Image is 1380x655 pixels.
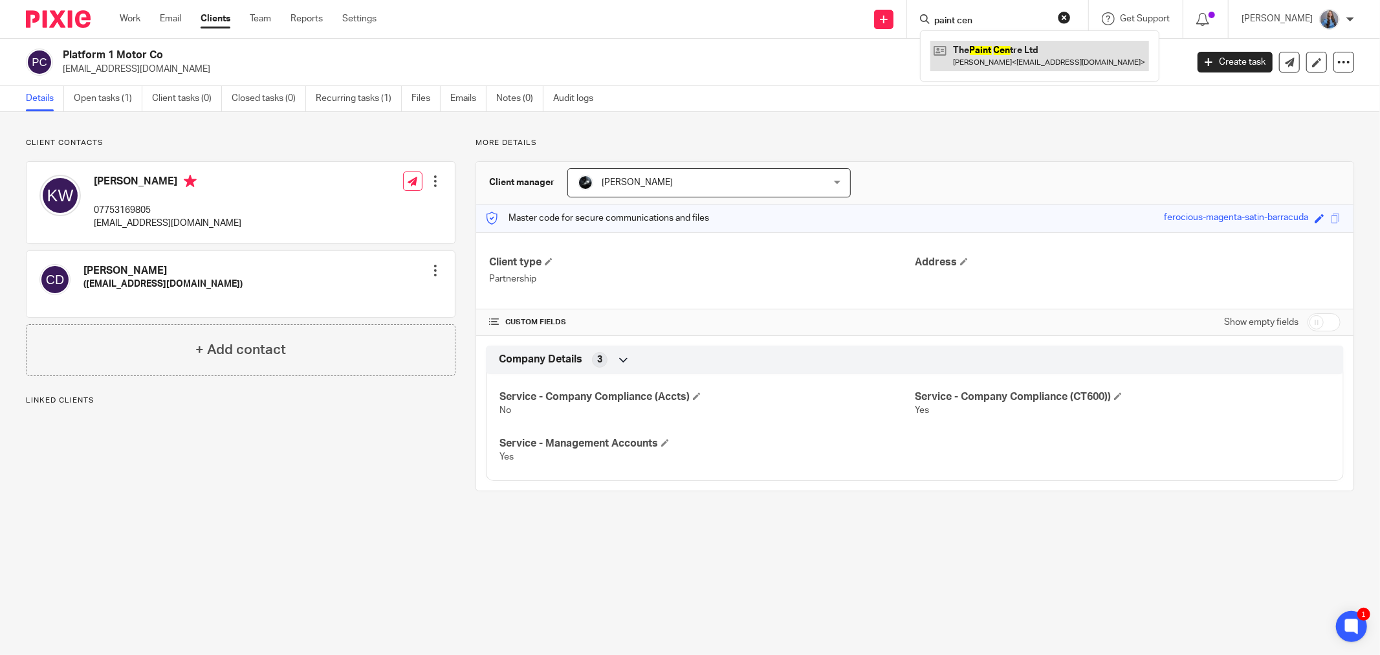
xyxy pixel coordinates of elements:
[496,86,543,111] a: Notes (0)
[26,138,455,148] p: Client contacts
[94,204,241,217] p: 07753169805
[486,212,709,225] p: Master code for secure communications and files
[1357,608,1370,621] div: 1
[94,217,241,230] p: [EMAIL_ADDRESS][DOMAIN_NAME]
[1242,12,1313,25] p: [PERSON_NAME]
[342,12,377,25] a: Settings
[499,390,915,404] h4: Service - Company Compliance (Accts)
[1164,211,1308,226] div: ferocious-magenta-satin-barracuda
[39,264,71,295] img: svg%3E
[195,340,286,360] h4: + Add contact
[602,178,673,187] span: [PERSON_NAME]
[184,175,197,188] i: Primary
[499,437,915,450] h4: Service - Management Accounts
[1120,14,1170,23] span: Get Support
[933,16,1049,27] input: Search
[94,175,241,191] h4: [PERSON_NAME]
[597,353,602,366] span: 3
[63,63,1178,76] p: [EMAIL_ADDRESS][DOMAIN_NAME]
[232,86,306,111] a: Closed tasks (0)
[489,176,554,189] h3: Client manager
[26,10,91,28] img: Pixie
[489,272,915,285] p: Partnership
[290,12,323,25] a: Reports
[915,256,1341,269] h4: Address
[26,49,53,76] img: svg%3E
[120,12,140,25] a: Work
[411,86,441,111] a: Files
[1198,52,1273,72] a: Create task
[201,12,230,25] a: Clients
[26,86,64,111] a: Details
[63,49,955,62] h2: Platform 1 Motor Co
[489,256,915,269] h4: Client type
[499,353,582,366] span: Company Details
[450,86,487,111] a: Emails
[160,12,181,25] a: Email
[250,12,271,25] a: Team
[915,406,929,415] span: Yes
[553,86,603,111] a: Audit logs
[476,138,1354,148] p: More details
[1224,316,1298,329] label: Show empty fields
[915,390,1330,404] h4: Service - Company Compliance (CT600))
[578,175,593,190] img: 1000002122.jpg
[26,395,455,406] p: Linked clients
[1058,11,1071,24] button: Clear
[152,86,222,111] a: Client tasks (0)
[499,452,514,461] span: Yes
[489,317,915,327] h4: CUSTOM FIELDS
[39,175,81,216] img: svg%3E
[1319,9,1340,30] img: Amanda-scaled.jpg
[316,86,402,111] a: Recurring tasks (1)
[499,406,511,415] span: No
[83,278,243,291] h5: ([EMAIL_ADDRESS][DOMAIN_NAME])
[74,86,142,111] a: Open tasks (1)
[83,264,243,278] h4: [PERSON_NAME]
